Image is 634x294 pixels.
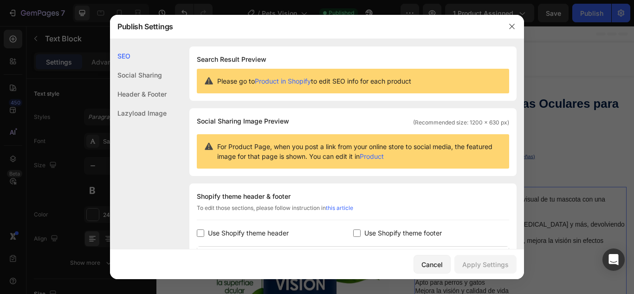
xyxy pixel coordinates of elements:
[338,149,441,156] u: Clasificado 4,7 estrellas (159 reseñas)
[454,255,517,274] button: Apply Settings
[37,32,139,46] h1: Pets Visión™ - Gotas Oculares para Mascotas
[312,175,343,183] div: Text Block
[214,29,360,46] p: Setup options like colors, sizes with product variant.
[462,260,509,269] div: Apply Settings
[110,104,167,123] div: Lazyload Image
[110,14,500,39] div: Publish Settings
[301,227,547,247] p: Alivia cataratas, [MEDICAL_DATA], [MEDICAL_DATA] y más, devolviendo bienestar a tu peludo.
[197,204,509,220] div: To edit those sections, please follow instruction in
[197,116,289,127] span: Social Sharing Image Preview
[373,23,551,51] button: <p><span style="font-size:15px;">OBTENER OFERTA Y PAGAR AL RECIBIR</span></p>
[360,152,384,160] a: Product
[393,33,531,40] span: OBTENER OFERTA Y PAGAR AL RECIBIR
[364,228,442,239] span: Use Shopify theme footer
[301,162,426,170] span: ¡Por tiempo limitado! Aprovecha esta oferta
[311,189,413,197] strong: Alivio ocular rápido y natural
[315,247,427,255] strong: Luteína, Euphrasia y Vitamina A
[110,46,167,65] div: SEO
[301,198,341,206] strong: Pets Visión
[217,76,411,86] span: Please go to to edit SEO info for each product
[255,77,311,85] a: Product in Shopify
[300,80,548,118] h1: Pets Visión™ - Gotas Oculares para Mascotas
[414,255,451,274] button: Cancel
[265,38,291,45] span: sync data
[214,38,257,45] span: Add new variant
[197,191,509,202] div: Shopify theme header & footer
[301,189,547,217] p: 🚨 protege y mejora la salud visual de tu mascota con una fórmula de acción rápida y segura.
[110,65,167,85] div: Social Sharing
[144,33,184,45] div: $89.900,00
[301,116,547,129] p: Regenerador Celular Ocular
[197,54,509,65] h1: Search Result Preview
[300,162,548,184] div: Rich Text Editor. Editing area: main
[301,169,365,176] strong: 🔥HASTA 40% OFF
[301,135,404,143] strong: 🔥¡CORRE QUE SE ACABA!🔥
[602,248,625,271] div: Open Intercom Messenger
[413,118,509,127] span: (Recommended size: 1200 x 630 px)
[421,260,443,269] div: Cancel
[301,246,547,266] p: Con , mejora la visión sin efectos secundarios.
[217,142,502,161] span: For Product Page, when you post a link from your online store to social media, the featured image...
[208,228,289,239] span: Use Shopify theme header
[110,85,167,104] div: Header & Footer
[257,38,291,45] span: or
[303,266,364,274] strong: Beneficios clave:
[326,204,353,211] a: this article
